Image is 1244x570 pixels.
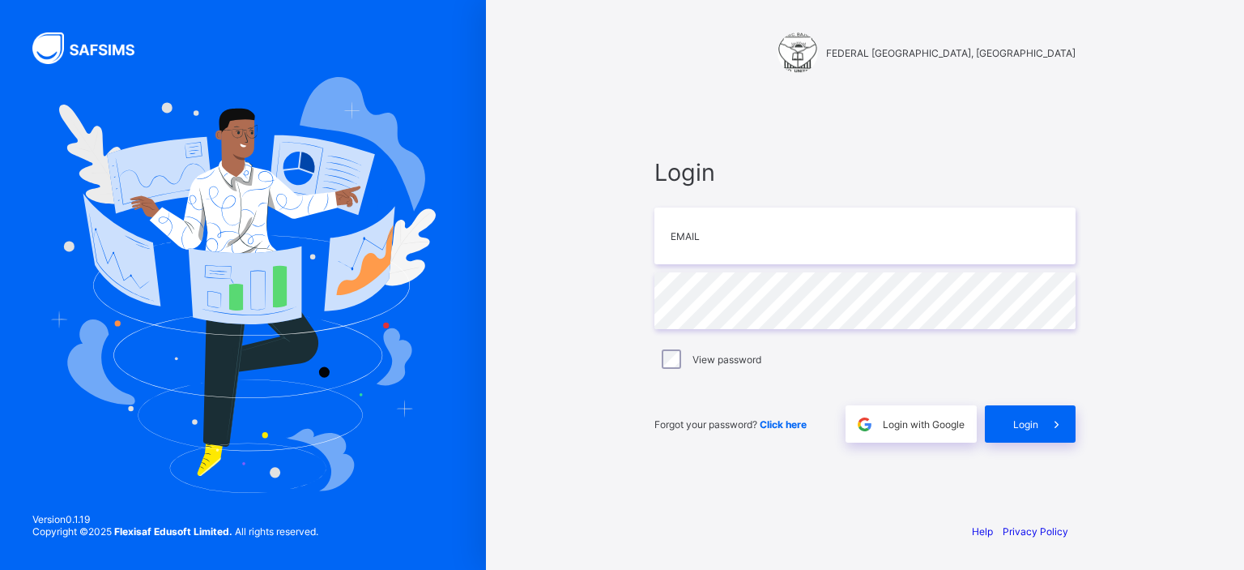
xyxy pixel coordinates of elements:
[32,525,318,538] span: Copyright © 2025 All rights reserved.
[883,418,965,431] span: Login with Google
[760,418,807,431] a: Click here
[855,415,874,434] img: google.396cfc9801f0270233282035f929180a.svg
[114,525,232,538] strong: Flexisaf Edusoft Limited.
[692,354,761,366] label: View password
[32,513,318,525] span: Version 0.1.19
[1003,525,1068,538] a: Privacy Policy
[654,158,1076,186] span: Login
[32,32,154,64] img: SAFSIMS Logo
[972,525,993,538] a: Help
[50,77,436,492] img: Hero Image
[654,418,807,431] span: Forgot your password?
[826,47,1076,59] span: FEDERAL [GEOGRAPHIC_DATA], [GEOGRAPHIC_DATA]
[1013,418,1038,431] span: Login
